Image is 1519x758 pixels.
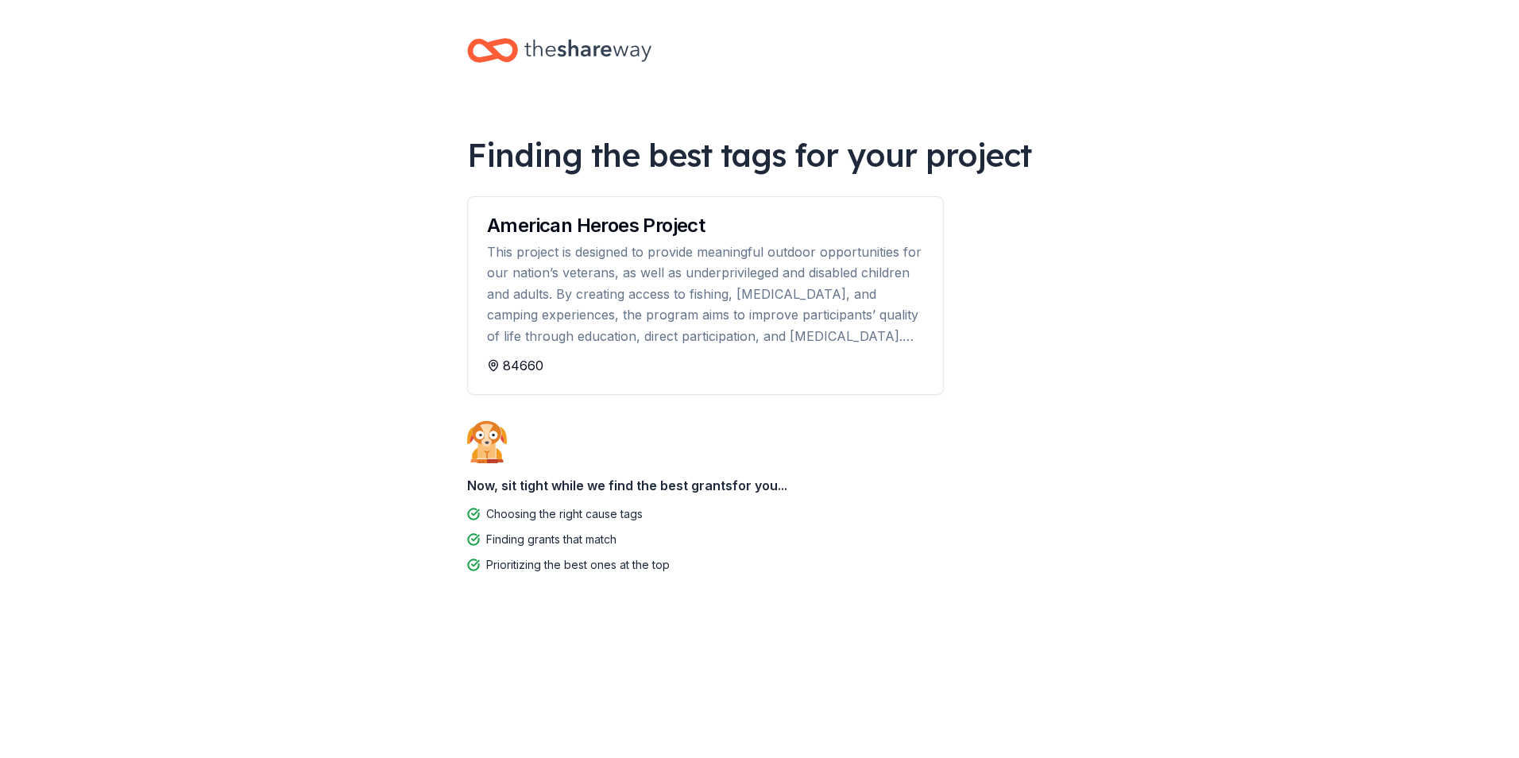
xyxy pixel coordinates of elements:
[487,216,924,235] div: American Heroes Project
[486,505,643,524] div: Choosing the right cause tags
[487,356,924,375] div: 84660
[486,530,616,549] div: Finding grants that match
[487,242,924,346] div: This project is designed to provide meaningful outdoor opportunities for our nation’s veterans, a...
[467,133,1052,177] div: Finding the best tags for your project
[467,420,507,463] img: Dog waiting patiently
[467,470,1052,501] div: Now, sit tight while we find the best grants for you...
[486,555,670,574] div: Prioritizing the best ones at the top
